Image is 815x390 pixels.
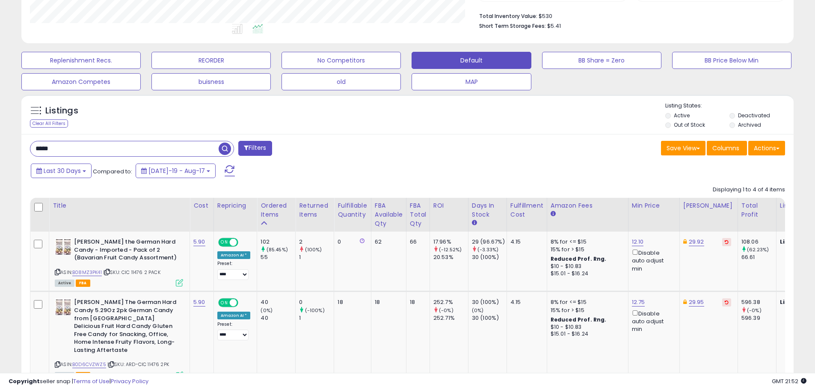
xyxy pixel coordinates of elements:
div: 102 [261,238,295,246]
button: REORDER [151,52,271,69]
div: Clear All Filters [30,119,68,128]
div: Amazon AI * [217,312,251,319]
div: ASIN: [55,238,183,286]
a: 5.90 [193,238,205,246]
div: Disable auto adjust min [632,248,673,273]
button: Actions [748,141,785,155]
span: OFF [237,299,251,307]
small: (0%) [472,307,484,314]
b: Short Term Storage Fees: [479,22,546,30]
div: 66 [410,238,423,246]
div: Total Profit [741,201,773,219]
small: (-12.52%) [439,246,462,253]
small: Amazon Fees. [551,210,556,218]
div: 20.53% [433,253,468,261]
div: 4.15 [510,298,540,306]
div: Title [53,201,186,210]
div: 18 [410,298,423,306]
b: Reduced Prof. Rng. [551,316,607,323]
a: 29.95 [689,298,704,307]
div: $15.01 - $16.24 [551,270,622,277]
button: BB Price Below Min [672,52,791,69]
label: Out of Stock [674,121,705,128]
button: Replenishment Recs. [21,52,141,69]
div: 30 (100%) [472,253,507,261]
label: Archived [738,121,761,128]
a: 12.10 [632,238,644,246]
div: 1 [299,253,334,261]
div: 30 (100%) [472,314,507,322]
small: (62.23%) [747,246,769,253]
b: Total Inventory Value: [479,12,537,20]
div: Fulfillable Quantity [338,201,367,219]
div: ROI [433,201,465,210]
div: Disable auto adjust min [632,309,673,333]
div: 4.15 [510,238,540,246]
div: FBA Total Qty [410,201,426,228]
a: 12.75 [632,298,645,307]
div: FBA Available Qty [375,201,403,228]
small: (-3.33%) [477,246,498,253]
div: $10 - $10.83 [551,324,622,331]
button: No Competitors [282,52,401,69]
a: B0D6CVZWZ5 [72,361,106,368]
a: Privacy Policy [111,377,148,385]
span: | SKU: ARD-CIC 11476 2PK [107,361,169,368]
div: 8% for <= $15 [551,298,622,306]
div: 17.96% [433,238,468,246]
b: [PERSON_NAME] the German Hard Candy - Imported - Pack of 2 (Bavarian Fruit Candy Assortment) [74,238,178,264]
div: Repricing [217,201,254,210]
div: $10 - $10.83 [551,263,622,270]
div: 40 [261,298,295,306]
div: 2 [299,238,334,246]
button: Default [412,52,531,69]
a: 29.92 [689,238,704,246]
small: (100%) [305,246,322,253]
div: Ordered Items [261,201,292,219]
div: 252.7% [433,298,468,306]
small: Days In Stock. [472,219,477,227]
div: Days In Stock [472,201,503,219]
small: (-0%) [747,307,762,314]
h5: Listings [45,105,78,117]
img: 51BB2DEfIAL._SL40_.jpg [55,238,72,255]
img: 51LIyXZ-L-L._SL40_.jpg [55,298,72,316]
div: 1 [299,314,334,322]
label: Deactivated [738,112,770,119]
div: seller snap | | [9,378,148,386]
button: Save View [661,141,705,155]
span: Compared to: [93,167,132,176]
span: | SKU: CIC 11476 2 PACK [103,269,160,276]
a: B08MZ3PK41 [72,269,102,276]
div: Displaying 1 to 4 of 4 items [713,186,785,194]
div: 18 [338,298,364,306]
button: Amazon Competes [21,73,141,90]
span: Last 30 Days [44,167,81,175]
button: Columns [707,141,747,155]
div: 18 [375,298,400,306]
li: $530 [479,10,779,21]
span: $5.41 [547,22,561,30]
div: 62 [375,238,400,246]
p: Listing States: [665,102,794,110]
div: 29 (96.67%) [472,238,507,246]
div: Returned Items [299,201,330,219]
div: 108.06 [741,238,776,246]
div: 252.71% [433,314,468,322]
b: Reduced Prof. Rng. [551,255,607,262]
span: [DATE]-19 - Aug-17 [148,167,205,175]
span: ON [219,299,230,307]
small: (0%) [261,307,273,314]
button: [DATE]-19 - Aug-17 [136,164,216,178]
div: 40 [261,314,295,322]
small: (85.45%) [267,246,288,253]
div: 596.39 [741,314,776,322]
a: Terms of Use [73,377,110,385]
div: 0 [338,238,364,246]
div: Fulfillment Cost [510,201,543,219]
div: 55 [261,253,295,261]
strong: Copyright [9,377,40,385]
div: [PERSON_NAME] [683,201,734,210]
b: [PERSON_NAME] The German Hard Candy 5.29Oz 2pk German Candy from [GEOGRAPHIC_DATA] Delicious Frui... [74,298,178,356]
button: BB Share = Zero [542,52,661,69]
